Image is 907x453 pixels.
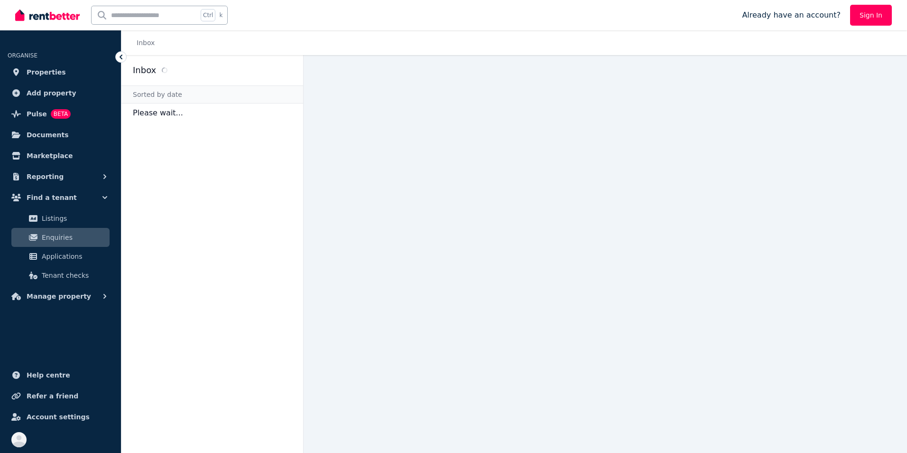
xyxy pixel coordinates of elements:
a: Inbox [137,39,155,47]
span: Refer a friend [27,390,78,402]
button: Find a tenant [8,188,113,207]
span: Pulse [27,108,47,120]
span: Account settings [27,411,90,423]
span: Reporting [27,171,64,182]
span: Listings [42,213,106,224]
a: Marketplace [8,146,113,165]
button: Reporting [8,167,113,186]
span: k [219,11,222,19]
span: Help centre [27,369,70,381]
a: Refer a friend [8,387,113,406]
a: PulseBETA [8,104,113,123]
a: Help centre [8,366,113,385]
span: Find a tenant [27,192,77,203]
button: Manage property [8,287,113,306]
span: Add property [27,87,76,99]
span: Manage property [27,291,91,302]
span: Enquiries [42,232,106,243]
a: Enquiries [11,228,110,247]
span: Tenant checks [42,270,106,281]
span: BETA [51,109,71,119]
span: Documents [27,129,69,141]
span: Properties [27,66,66,78]
img: RentBetter [15,8,80,22]
h2: Inbox [133,64,156,77]
span: ORGANISE [8,52,37,59]
a: Properties [8,63,113,82]
div: Sorted by date [121,85,303,104]
a: Account settings [8,407,113,426]
a: Sign In [850,5,892,26]
span: Ctrl [201,9,215,21]
a: Add property [8,84,113,103]
p: Please wait... [121,104,303,123]
span: Marketplace [27,150,73,161]
span: Already have an account? [742,9,841,21]
a: Tenant checks [11,266,110,285]
a: Applications [11,247,110,266]
nav: Breadcrumb [121,30,166,55]
a: Listings [11,209,110,228]
span: Applications [42,251,106,262]
a: Documents [8,125,113,144]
